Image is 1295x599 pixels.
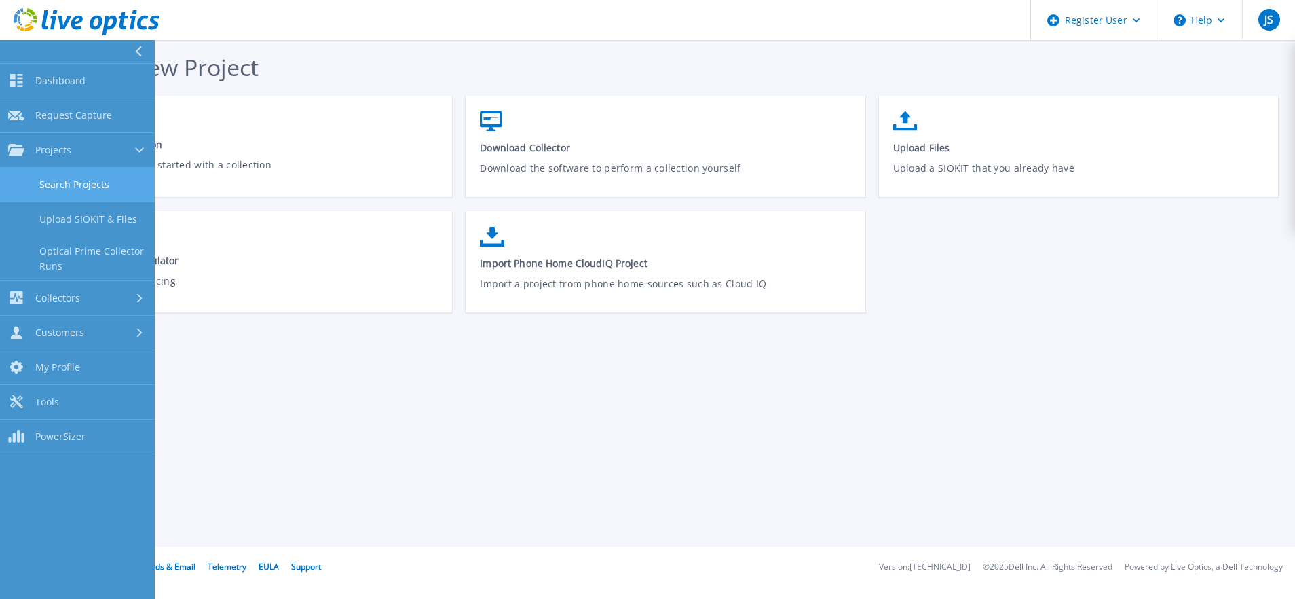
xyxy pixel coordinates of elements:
[480,257,851,270] span: Import Phone Home CloudIQ Project
[893,141,1264,154] span: Upload Files
[480,161,851,192] p: Download the software to perform a collection yourself
[35,327,84,339] span: Customers
[35,75,86,87] span: Dashboard
[893,161,1264,192] p: Upload a SIOKIT that you already have
[67,254,438,267] span: Cloud Pricing Calculator
[67,138,438,151] span: Request a Collection
[35,144,71,156] span: Projects
[480,276,851,308] p: Import a project from phone home sources such as Cloud IQ
[208,561,246,573] a: Telemetry
[1125,563,1283,572] li: Powered by Live Optics, a Dell Technology
[53,52,259,83] span: Start a New Project
[35,396,59,408] span: Tools
[35,361,80,374] span: My Profile
[35,431,86,443] span: PowerSizer
[1264,14,1273,25] span: JS
[53,105,452,198] a: Request a CollectionGet your customer started with a collection
[879,563,971,572] li: Version: [TECHNICAL_ID]
[291,561,321,573] a: Support
[150,561,195,573] a: Ads & Email
[879,105,1278,202] a: Upload FilesUpload a SIOKIT that you already have
[35,109,112,122] span: Request Capture
[259,561,279,573] a: EULA
[67,158,438,189] p: Get your customer started with a collection
[480,141,851,154] span: Download Collector
[466,105,865,202] a: Download CollectorDownload the software to perform a collection yourself
[35,292,80,304] span: Collectors
[53,220,452,315] a: Cloud Pricing CalculatorCompare Cloud Pricing
[67,274,438,305] p: Compare Cloud Pricing
[983,563,1112,572] li: © 2025 Dell Inc. All Rights Reserved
